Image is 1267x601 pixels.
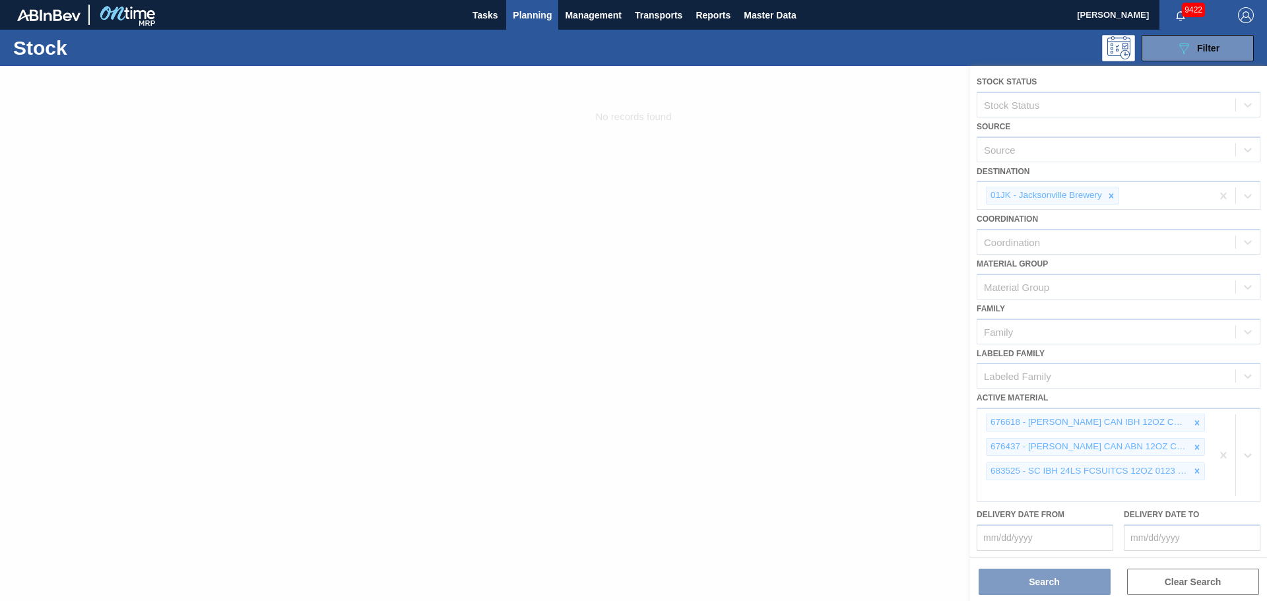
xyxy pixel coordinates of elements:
img: Logout [1238,7,1254,23]
span: Management [565,7,622,23]
span: 9422 [1182,3,1205,17]
button: Filter [1142,35,1254,61]
div: Programming: no user selected [1102,35,1135,61]
span: Transports [635,7,682,23]
span: Reports [696,7,731,23]
img: TNhmsLtSVTkK8tSr43FrP2fwEKptu5GPRR3wAAAABJRU5ErkJggg== [17,9,81,21]
h1: Stock [13,40,211,55]
button: Notifications [1159,6,1202,24]
span: Master Data [744,7,796,23]
span: Planning [513,7,552,23]
span: Tasks [471,7,500,23]
span: Filter [1197,43,1219,53]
